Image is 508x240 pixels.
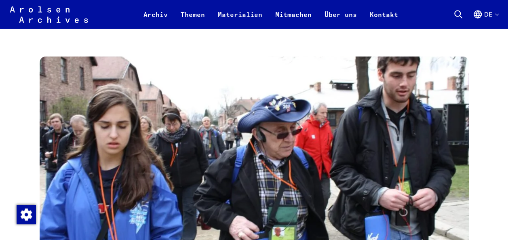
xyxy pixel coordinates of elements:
img: Zustimmung ändern [17,205,36,224]
a: Mitmachen [269,10,318,29]
a: Themen [174,10,211,29]
a: Kontakt [363,10,405,29]
a: Archiv [137,10,174,29]
a: Über uns [318,10,363,29]
a: Materialien [211,10,269,29]
nav: Primär [137,5,405,24]
button: Deutsch, Sprachauswahl [473,10,498,29]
